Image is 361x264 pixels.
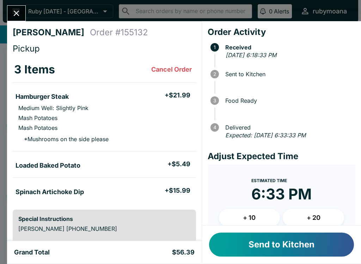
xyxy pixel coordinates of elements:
h5: + $5.49 [167,160,190,168]
em: Expected: [DATE] 6:33:33 PM [225,132,306,139]
h5: + $15.99 [165,186,190,195]
h4: Order Activity [208,27,355,37]
time: 6:33 PM [251,185,312,203]
button: + 10 [219,209,280,227]
p: Mash Potatoes [18,114,57,121]
h5: + $21.99 [165,91,190,100]
h5: Loaded Baked Potato [16,161,80,170]
h4: Adjust Expected Time [208,151,355,162]
span: Food Ready [222,97,355,104]
h5: $56.39 [172,248,195,257]
span: Estimated Time [251,178,287,183]
text: 2 [213,71,216,77]
p: Mash Potatoes [18,124,57,131]
span: Pickup [13,43,40,54]
button: Cancel Order [148,62,195,77]
p: Medium Well: Slightly Pink [18,104,88,112]
h6: Special Instructions [18,215,190,222]
span: Received [222,44,355,50]
em: [DATE] 6:18:33 PM [226,52,276,59]
table: orders table [13,57,196,204]
h3: 3 Items [14,62,55,77]
text: 3 [213,98,216,103]
h5: Spinach Artichoke Dip [16,188,84,196]
button: Close [7,6,25,21]
p: * Mushrooms on the side please [18,136,109,143]
h5: Hamburger Steak [16,92,69,101]
span: Sent to Kitchen [222,71,355,77]
h5: Grand Total [14,248,50,257]
h4: Order # 155132 [90,27,148,38]
button: + 20 [283,209,344,227]
text: 1 [214,44,216,50]
span: Delivered [222,124,355,131]
button: Send to Kitchen [209,233,354,257]
text: 4 [213,125,216,130]
h4: [PERSON_NAME] [13,27,90,38]
p: [PERSON_NAME] [PHONE_NUMBER] [18,225,190,232]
